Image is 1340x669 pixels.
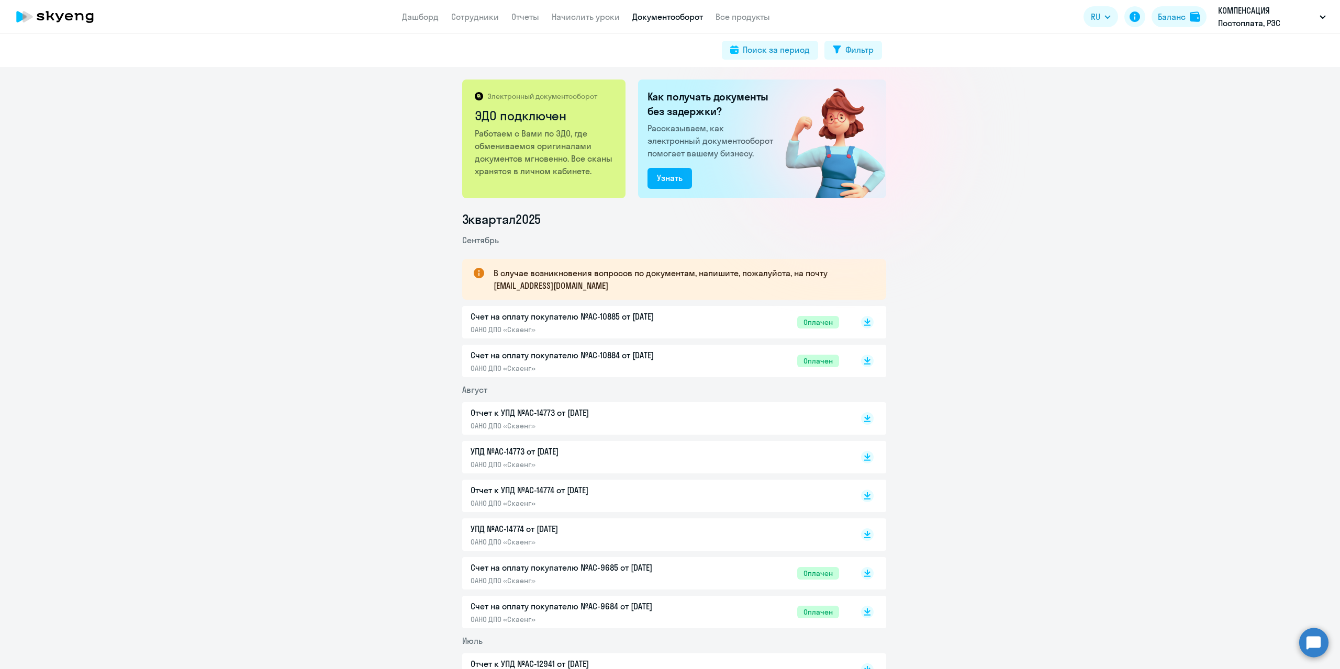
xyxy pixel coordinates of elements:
span: Август [462,384,487,395]
p: ОАНО ДПО «Скаенг» [471,325,690,334]
a: УПД №AC-14774 от [DATE]ОАНО ДПО «Скаенг» [471,523,839,547]
a: Начислить уроки [552,12,620,22]
span: Оплачен [797,316,839,328]
span: Сентябрь [462,235,499,245]
p: УПД №AC-14773 от [DATE] [471,445,690,458]
a: Дашборд [402,12,439,22]
p: ОАНО ДПО «Скаенг» [471,364,690,373]
p: Рассказываем, как электронный документооборот помогает вашему бизнесу. [647,122,777,160]
button: Поиск за период [722,41,818,60]
p: Счет на оплату покупателю №AC-10885 от [DATE] [471,310,690,323]
span: Июль [462,636,483,646]
a: Счет на оплату покупателю №AC-9684 от [DATE]ОАНО ДПО «Скаенг»Оплачен [471,600,839,624]
button: Фильтр [824,41,882,60]
a: Счет на оплату покупателю №AC-9685 от [DATE]ОАНО ДПО «Скаенг»Оплачен [471,561,839,585]
li: 3 квартал 2025 [462,211,886,228]
p: Отчет к УПД №AC-14773 от [DATE] [471,406,690,419]
p: Отчет к УПД №AC-14774 от [DATE] [471,484,690,496]
a: Отчет к УПД №AC-14774 от [DATE]ОАНО ДПО «Скаенг» [471,484,839,508]
p: Счет на оплату покупателю №AC-9685 от [DATE] [471,561,690,574]
p: ОАНО ДПО «Скаенг» [471,537,690,547]
p: ОАНО ДПО «Скаенг» [471,460,690,469]
button: Балансbalance [1152,6,1207,27]
button: Узнать [647,168,692,189]
p: ОАНО ДПО «Скаенг» [471,576,690,585]
div: Фильтр [845,43,874,56]
h2: Как получать документы без задержки? [647,89,777,119]
p: Работаем с Вами по ЭДО, где обмениваемся оригиналами документов мгновенно. Все сканы хранятся в л... [475,127,615,177]
p: КОМПЕНСАЦИЯ Постоплата, РЭС ИНЖИНИРИНГ, ООО [1218,4,1315,29]
span: Оплачен [797,567,839,580]
a: Отчет к УПД №AC-14773 от [DATE]ОАНО ДПО «Скаенг» [471,406,839,430]
p: ОАНО ДПО «Скаенг» [471,421,690,430]
a: Отчеты [511,12,539,22]
p: ОАНО ДПО «Скаенг» [471,498,690,508]
span: Оплачен [797,355,839,367]
p: УПД №AC-14774 от [DATE] [471,523,690,535]
p: Электронный документооборот [487,92,597,101]
span: RU [1091,10,1100,23]
img: connected [768,80,886,198]
p: ОАНО ДПО «Скаенг» [471,615,690,624]
p: Счет на оплату покупателю №AC-10884 от [DATE] [471,349,690,361]
p: В случае возникновения вопросов по документам, напишите, пожалуйста, на почту [EMAIL_ADDRESS][DOM... [494,267,867,292]
img: balance [1190,12,1200,22]
div: Узнать [657,172,683,184]
button: RU [1084,6,1118,27]
span: Оплачен [797,606,839,618]
a: Сотрудники [451,12,499,22]
h2: ЭДО подключен [475,107,615,124]
a: Документооборот [632,12,703,22]
button: КОМПЕНСАЦИЯ Постоплата, РЭС ИНЖИНИРИНГ, ООО [1213,4,1331,29]
a: Все продукты [716,12,770,22]
a: УПД №AC-14773 от [DATE]ОАНО ДПО «Скаенг» [471,445,839,469]
div: Поиск за период [743,43,810,56]
a: Счет на оплату покупателю №AC-10884 от [DATE]ОАНО ДПО «Скаенг»Оплачен [471,349,839,373]
p: Счет на оплату покупателю №AC-9684 от [DATE] [471,600,690,613]
a: Счет на оплату покупателю №AC-10885 от [DATE]ОАНО ДПО «Скаенг»Оплачен [471,310,839,334]
div: Баланс [1158,10,1186,23]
